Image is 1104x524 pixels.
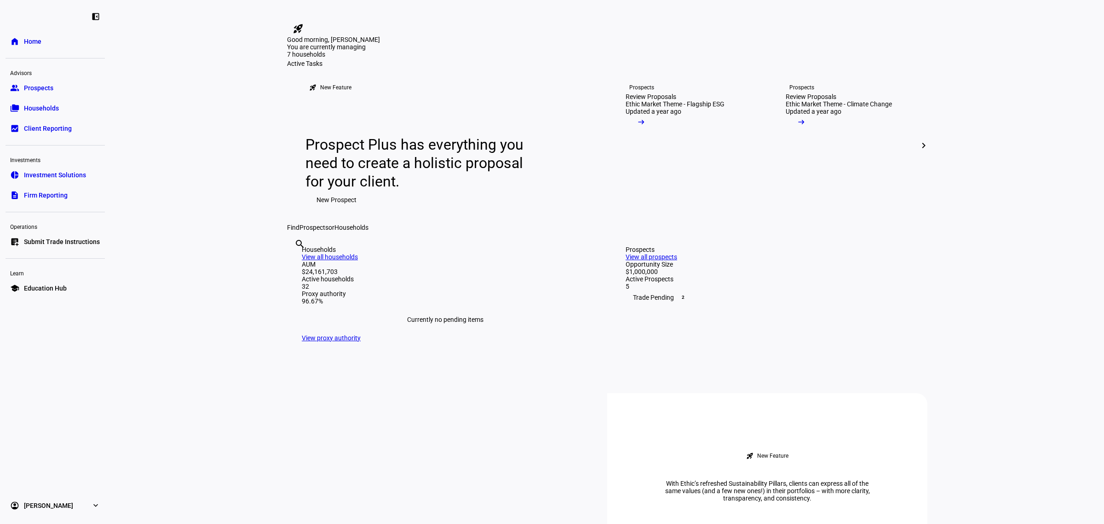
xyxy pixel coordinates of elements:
span: Prospects [24,83,53,93]
eth-mat-symbol: school [10,284,19,293]
div: New Feature [757,452,788,460]
div: Active Prospects [626,275,913,283]
a: pie_chartInvestment Solutions [6,166,105,184]
div: Learn [6,266,105,279]
div: 5 [626,283,913,290]
div: Prospect Plus has everything you need to create a holistic proposal for your client. [305,135,532,191]
span: Education Hub [24,284,67,293]
a: groupProspects [6,79,105,97]
a: homeHome [6,32,105,51]
span: Prospects [299,224,328,231]
mat-icon: arrow_right_alt [797,117,806,127]
span: New Prospect [316,191,356,209]
div: Review Proposals [626,93,676,100]
div: Good morning, [PERSON_NAME] [287,36,927,43]
div: AUM [302,261,589,268]
eth-mat-symbol: left_panel_close [91,12,100,21]
a: ProspectsReview ProposalsEthic Market Theme - Flagship ESGUpdated a year ago [611,67,764,224]
a: View proxy authority [302,334,361,342]
div: Currently no pending items [302,305,589,334]
div: Ethic Market Theme - Climate Change [786,100,892,108]
div: $24,161,703 [302,268,589,275]
eth-mat-symbol: group [10,83,19,93]
div: With Ethic’s refreshed Sustainability Pillars, clients can express all of the same values (and a ... [652,480,882,502]
a: descriptionFirm Reporting [6,186,105,204]
span: You are currently managing [287,43,366,51]
div: 96.67% [302,297,589,305]
a: View all prospects [626,253,677,261]
div: Trade Pending [626,290,913,305]
div: Find or [287,224,927,231]
mat-icon: rocket_launch [293,23,304,34]
eth-mat-symbol: description [10,191,19,200]
div: 32 [302,283,589,290]
div: 7 households [287,51,379,60]
div: Advisors [6,66,105,79]
span: Firm Reporting [24,191,68,200]
span: Investment Solutions [24,170,86,180]
eth-mat-symbol: bid_landscape [10,124,19,133]
div: Investments [6,153,105,166]
mat-icon: search [294,239,305,250]
span: Home [24,37,41,46]
span: [PERSON_NAME] [24,501,73,510]
a: View all households [302,253,358,261]
a: bid_landscapeClient Reporting [6,119,105,138]
button: New Prospect [305,191,368,209]
eth-mat-symbol: account_circle [10,501,19,510]
eth-mat-symbol: expand_more [91,501,100,510]
span: Households [334,224,368,231]
eth-mat-symbol: folder_copy [10,104,19,113]
mat-icon: arrow_right_alt [637,117,646,127]
span: Submit Trade Instructions [24,237,100,246]
div: Households [302,246,589,253]
input: Enter name of prospect or household [294,251,296,262]
mat-icon: rocket_launch [309,84,316,91]
a: ProspectsReview ProposalsEthic Market Theme - Climate ChangeUpdated a year ago [771,67,924,224]
mat-icon: rocket_launch [746,452,753,460]
div: Updated a year ago [786,108,841,115]
eth-mat-symbol: pie_chart [10,170,19,180]
div: New Feature [320,84,351,91]
div: $1,000,000 [626,268,913,275]
div: Active households [302,275,589,283]
span: Households [24,104,59,113]
div: Ethic Market Theme - Flagship ESG [626,100,724,108]
div: Review Proposals [786,93,836,100]
mat-icon: chevron_right [918,140,929,151]
span: 2 [679,294,687,301]
eth-mat-symbol: list_alt_add [10,237,19,246]
div: Prospects [789,84,814,91]
a: folder_copyHouseholds [6,99,105,117]
div: Proxy authority [302,290,589,297]
span: Client Reporting [24,124,72,133]
div: Opportunity Size [626,261,913,268]
div: Active Tasks [287,60,927,67]
div: Operations [6,220,105,233]
div: Prospects [629,84,654,91]
eth-mat-symbol: home [10,37,19,46]
div: Prospects [626,246,913,253]
div: Updated a year ago [626,108,681,115]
